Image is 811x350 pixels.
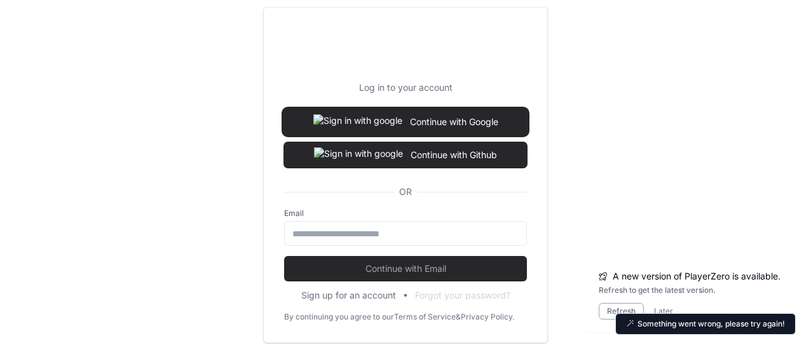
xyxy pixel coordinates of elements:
[394,185,417,198] span: OR
[637,319,785,329] p: Something went wrong, please try again!
[654,306,673,316] button: Later
[284,142,527,168] button: Continue with Github
[394,312,456,322] a: Terms of Service
[284,262,527,275] span: Continue with Email
[284,208,527,219] label: Email
[313,109,402,135] img: Sign in with google
[314,142,403,168] img: Sign in with google
[301,289,396,302] button: Sign up for an account
[613,270,780,283] span: A new version of PlayerZero is available.
[284,81,527,94] p: Log in to your account
[415,289,510,302] button: Forgot your password?
[456,312,461,322] div: &
[599,285,780,295] div: Refresh to get the latest version.
[461,312,514,322] a: Privacy Policy.
[284,109,527,135] button: Continue with Google
[284,256,527,281] button: Continue with Email
[284,312,394,322] div: By continuing you agree to our
[599,303,644,320] button: Refresh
